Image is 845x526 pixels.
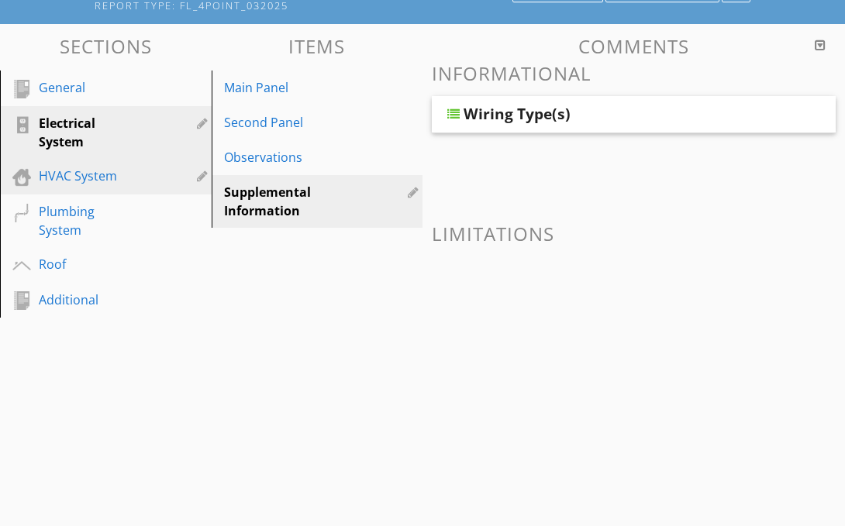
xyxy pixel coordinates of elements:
h3: Items [212,36,423,57]
div: Electrical System [39,114,138,151]
div: General [39,78,138,97]
div: Roof [39,255,138,273]
div: Second Panel [224,113,357,132]
div: Main Panel [224,78,357,97]
h3: Informational [432,63,836,84]
h3: Limitations [432,223,836,244]
div: Additional [39,291,138,309]
div: Wiring Type(s) [464,105,571,123]
div: Supplemental Information [224,183,357,220]
div: Observations [224,148,357,167]
div: Plumbing System [39,202,138,239]
div: HVAC System [39,167,138,185]
h3: Comments [432,36,836,57]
